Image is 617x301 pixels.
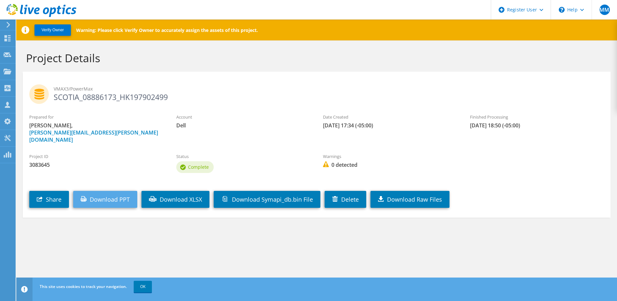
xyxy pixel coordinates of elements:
[34,24,71,36] button: Verify Owner
[323,122,457,129] span: [DATE] 17:34 (-05:00)
[29,153,163,160] label: Project ID
[29,161,163,168] span: 3083645
[323,161,457,168] span: 0 detected
[176,122,310,129] span: Dell
[470,114,604,120] label: Finished Processing
[176,114,310,120] label: Account
[370,191,449,208] a: Download Raw Files
[141,191,209,208] a: Download XLSX
[29,114,163,120] label: Prepared for
[40,284,127,289] span: This site uses cookies to track your navigation.
[325,191,366,208] a: Delete
[29,84,604,101] h2: SCOTIA_08886173_HK197902499
[54,85,604,93] span: VMAX3/PowerMax
[188,164,209,170] span: Complete
[134,281,152,293] a: OK
[29,191,69,208] a: Share
[323,153,457,160] label: Warnings
[599,5,610,15] span: MM
[29,129,158,143] a: [PERSON_NAME][EMAIL_ADDRESS][PERSON_NAME][DOMAIN_NAME]
[214,191,320,208] a: Download Symapi_db.bin File
[323,114,457,120] label: Date Created
[76,27,258,33] p: Warning: Please click Verify Owner to accurately assign the assets of this project.
[559,7,565,13] svg: \n
[73,191,137,208] a: Download PPT
[29,122,163,143] span: [PERSON_NAME],
[176,153,310,160] label: Status
[26,51,604,65] h1: Project Details
[470,122,604,129] span: [DATE] 18:50 (-05:00)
